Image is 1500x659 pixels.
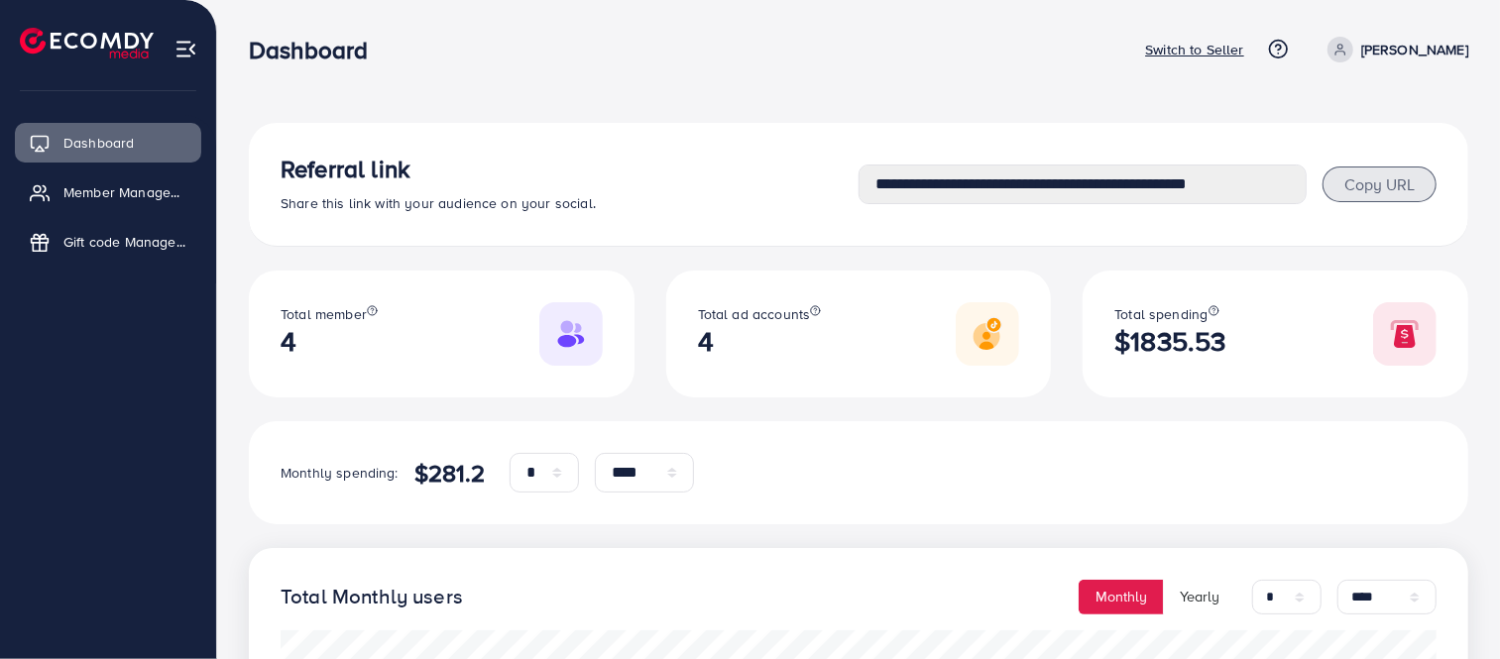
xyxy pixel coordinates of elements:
[15,123,201,163] a: Dashboard
[698,304,811,324] span: Total ad accounts
[1114,304,1208,324] span: Total spending
[1079,580,1164,614] button: Monthly
[63,182,186,202] span: Member Management
[1373,302,1437,366] img: Responsive image
[1416,570,1485,644] iframe: Chat
[956,302,1019,366] img: Responsive image
[1320,37,1468,62] a: [PERSON_NAME]
[414,459,486,488] h4: $281.2
[281,304,367,324] span: Total member
[281,155,859,183] h3: Referral link
[281,585,463,609] h4: Total Monthly users
[63,232,186,252] span: Gift code Management
[1323,166,1437,202] button: Copy URL
[281,325,378,358] h2: 4
[1163,580,1236,614] button: Yearly
[281,461,399,485] p: Monthly spending:
[1114,325,1225,358] h2: $1835.53
[539,302,603,366] img: Responsive image
[20,28,154,58] img: logo
[15,222,201,262] a: Gift code Management
[1361,38,1468,61] p: [PERSON_NAME]
[63,133,134,153] span: Dashboard
[1145,38,1244,61] p: Switch to Seller
[1344,173,1415,195] span: Copy URL
[15,172,201,212] a: Member Management
[698,325,822,358] h2: 4
[249,36,384,64] h3: Dashboard
[174,38,197,60] img: menu
[281,193,596,213] span: Share this link with your audience on your social.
